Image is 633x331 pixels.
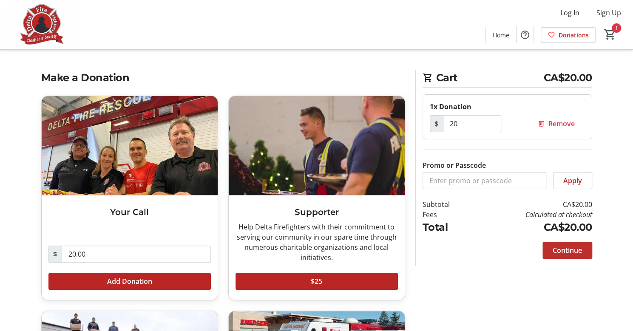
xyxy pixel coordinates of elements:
button: Apply [553,172,592,189]
span: $ [430,115,443,132]
a: Home [486,27,516,43]
img: Your Call [42,96,218,195]
span: Continue [553,245,582,255]
td: Subtotal [423,199,472,209]
span: Add Donation [107,276,152,286]
label: Promo or Passcode [423,160,486,170]
div: Help Delta Firefighters with their commitment to serving our community in our spare time through ... [236,222,398,263]
td: CA$20.00 [471,220,592,235]
span: Home [493,31,509,40]
a: Donations [541,27,596,43]
span: $25 [311,276,322,286]
h3: Supporter [236,206,398,218]
span: Donations [559,31,589,40]
input: Donation Amount [62,246,211,263]
button: $25 [236,273,398,290]
button: Help [517,26,534,43]
button: Add Donation [48,273,211,290]
button: Log In [554,6,586,20]
span: Sign Up [596,8,621,18]
span: $ [48,246,62,263]
h3: Your Call [48,206,211,218]
span: CA$20.00 [544,70,592,85]
td: Calculated at checkout [471,209,592,220]
span: Log In [560,8,579,18]
h2: Cart [423,70,592,88]
img: Supporter [229,96,405,195]
button: Continue [542,242,592,259]
input: Donation Amount [443,115,501,132]
td: Fees [423,209,472,220]
div: 1x Donation [430,102,585,112]
input: Enter promo or passcode [423,172,546,189]
img: Delta Firefighters Charitable Society's Logo [5,3,81,46]
button: Remove [527,115,585,132]
button: Cart [602,27,618,42]
span: Apply [563,175,582,186]
td: Total [423,220,472,235]
button: Sign Up [590,6,628,20]
h2: Make a Donation [41,70,405,85]
td: CA$20.00 [471,199,592,209]
span: Remove [548,119,575,129]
